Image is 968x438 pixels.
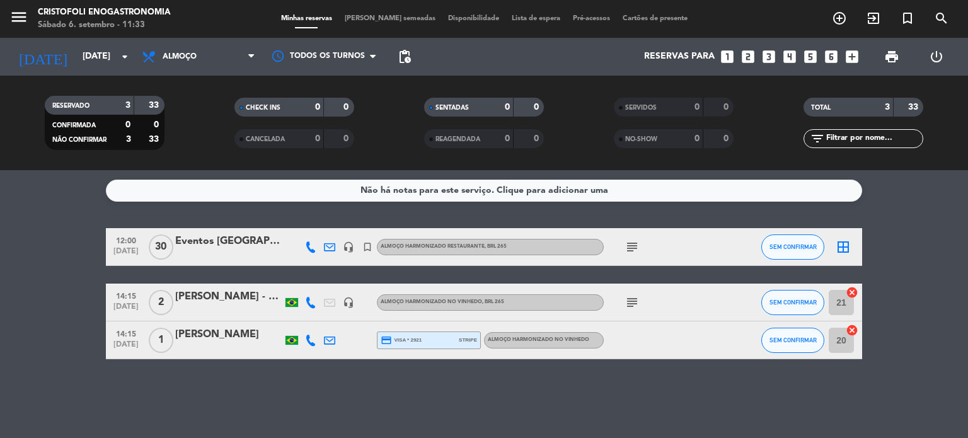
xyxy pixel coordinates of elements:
span: [DATE] [110,340,142,355]
strong: 0 [125,120,130,129]
i: headset_mic [343,241,354,253]
strong: 0 [694,134,700,143]
strong: 0 [723,134,731,143]
span: Almoço Harmonizado no Vinhedo [381,299,504,304]
span: NÃO CONFIRMAR [52,137,107,143]
span: Pré-acessos [567,15,616,22]
i: arrow_drop_down [117,49,132,64]
strong: 0 [534,134,541,143]
span: 30 [149,234,173,260]
i: headset_mic [343,297,354,308]
span: SENTADAS [435,105,469,111]
div: Não há notas para este serviço. Clique para adicionar uma [360,183,608,198]
strong: 0 [315,134,320,143]
span: pending_actions [397,49,412,64]
button: menu [9,8,28,31]
i: menu [9,8,28,26]
span: CANCELADA [246,136,285,142]
strong: 33 [149,101,161,110]
i: subject [625,295,640,310]
span: CONFIRMADA [52,122,96,129]
div: Cristofoli Enogastronomia [38,6,171,19]
input: Filtrar por nome... [825,132,923,146]
i: turned_in_not [900,11,915,26]
button: SEM CONFIRMAR [761,290,824,315]
i: border_all [836,239,851,255]
span: Almoço [163,52,197,61]
span: Minhas reservas [275,15,338,22]
strong: 0 [505,134,510,143]
span: Almoço Harmonizado no Vinhedo [488,337,589,342]
strong: 0 [343,134,351,143]
i: add_box [844,49,860,65]
div: Sábado 6. setembro - 11:33 [38,19,171,32]
button: SEM CONFIRMAR [761,328,824,353]
i: cancel [846,286,858,299]
span: [DATE] [110,247,142,262]
strong: 0 [505,103,510,112]
span: , BRL 265 [482,299,504,304]
i: credit_card [381,335,392,346]
strong: 33 [908,103,921,112]
span: Cartões de presente [616,15,694,22]
i: looks_one [719,49,735,65]
strong: 3 [885,103,890,112]
span: 12:00 [110,233,142,247]
span: [PERSON_NAME] semeadas [338,15,442,22]
span: 2 [149,290,173,315]
span: [DATE] [110,303,142,317]
span: 14:15 [110,288,142,303]
span: SEM CONFIRMAR [769,243,817,250]
span: 14:15 [110,326,142,340]
span: RESERVADO [52,103,89,109]
span: stripe [459,336,477,344]
span: Lista de espera [505,15,567,22]
span: Reservas para [644,52,715,62]
i: looks_4 [781,49,798,65]
i: exit_to_app [866,11,881,26]
span: Disponibilidade [442,15,505,22]
strong: 3 [125,101,130,110]
strong: 0 [154,120,161,129]
span: print [884,49,899,64]
strong: 3 [126,135,131,144]
button: SEM CONFIRMAR [761,234,824,260]
strong: 33 [149,135,161,144]
div: LOG OUT [914,38,959,76]
i: filter_list [810,131,825,146]
strong: 0 [534,103,541,112]
i: power_settings_new [929,49,944,64]
div: Eventos [GEOGRAPHIC_DATA] - [GEOGRAPHIC_DATA] [175,233,282,250]
div: [PERSON_NAME] [175,326,282,343]
div: [PERSON_NAME] - Ar turismo [175,289,282,305]
i: looks_5 [802,49,819,65]
span: CHECK INS [246,105,280,111]
i: search [934,11,949,26]
span: , BRL 265 [485,244,507,249]
span: SERVIDOS [625,105,657,111]
strong: 0 [315,103,320,112]
i: [DATE] [9,43,76,71]
i: cancel [846,324,858,337]
span: visa * 2921 [381,335,422,346]
span: NO-SHOW [625,136,657,142]
span: SEM CONFIRMAR [769,299,817,306]
span: REAGENDADA [435,136,480,142]
i: looks_3 [761,49,777,65]
span: TOTAL [811,105,831,111]
i: subject [625,239,640,255]
strong: 0 [343,103,351,112]
span: SEM CONFIRMAR [769,337,817,343]
strong: 0 [723,103,731,112]
i: turned_in_not [362,241,373,253]
i: add_circle_outline [832,11,847,26]
i: looks_6 [823,49,839,65]
span: Almoço Harmonizado Restaurante [381,244,507,249]
strong: 0 [694,103,700,112]
i: looks_two [740,49,756,65]
span: 1 [149,328,173,353]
